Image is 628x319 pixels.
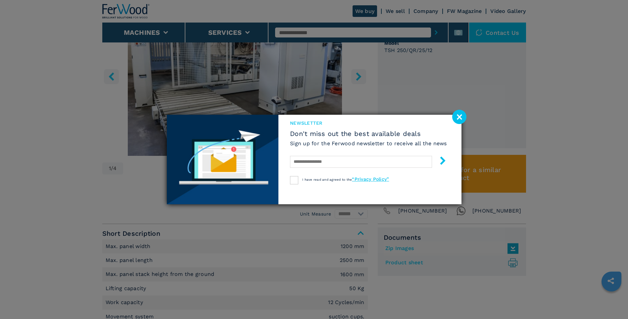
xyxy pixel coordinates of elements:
a: “Privacy Policy” [352,176,389,182]
span: I have read and agreed to the [302,178,389,181]
img: Newsletter image [167,115,279,204]
span: Don't miss out the best available deals [290,130,447,138]
span: newsletter [290,120,447,126]
button: submit-button [432,154,447,169]
h6: Sign up for the Ferwood newsletter to receive all the news [290,140,447,147]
